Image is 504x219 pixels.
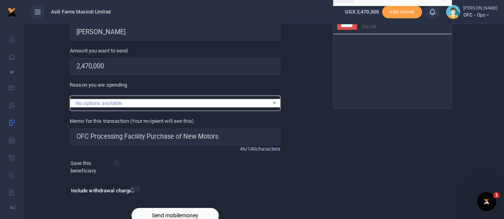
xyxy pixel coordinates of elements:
[256,146,280,152] span: characters
[493,192,500,198] span: 1
[70,47,127,55] label: Amount you want to send
[70,117,194,125] label: Memo for this transaction (Your recipient will see this)
[446,5,460,19] img: profile-user
[382,8,422,14] a: Add money
[362,24,377,29] div: 331 KB
[345,8,378,16] a: UGX 2,470,505
[477,192,496,211] iframe: Intercom live chat
[382,6,422,19] span: Add money
[239,146,256,152] span: 46/140
[7,9,17,15] a: logo-small logo-large logo-large
[463,5,498,12] small: [PERSON_NAME]
[71,188,137,194] h6: Include withdrawal charges
[446,5,498,19] a: profile-user [PERSON_NAME] OFC - Ops
[70,128,280,145] input: Enter extra information
[341,8,382,16] li: Wallet ballance
[48,8,114,16] span: Asili Farms Masindi Limited
[6,201,17,214] li: Ac
[345,9,378,15] span: UGX 2,470,505
[6,66,17,79] li: M
[70,58,280,75] input: UGX
[382,6,422,19] li: Toup your wallet
[463,12,498,19] span: OFC - Ops
[76,99,269,107] div: No options available.
[7,8,17,17] img: logo-small
[70,24,280,41] input: Loading name...
[71,159,116,175] label: Save this beneficiary
[70,81,127,89] label: Reason you are spending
